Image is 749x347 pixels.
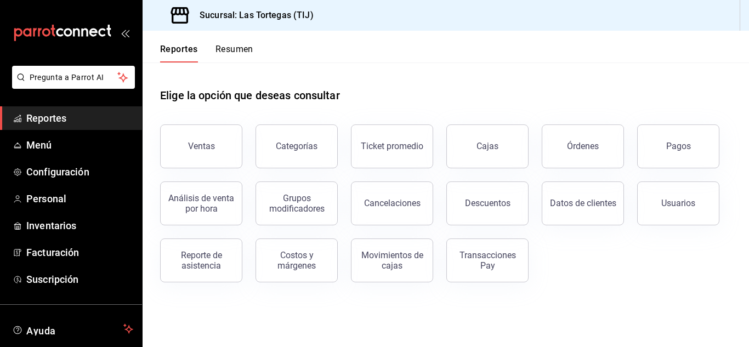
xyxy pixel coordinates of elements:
div: Categorías [276,141,317,151]
div: Descuentos [465,198,510,208]
div: Datos de clientes [550,198,616,208]
button: Reportes [160,44,198,62]
div: Reporte de asistencia [167,250,235,271]
button: Transacciones Pay [446,238,529,282]
div: Ventas [188,141,215,151]
button: Movimientos de cajas [351,238,433,282]
div: navigation tabs [160,44,253,62]
button: Cajas [446,124,529,168]
span: Ayuda [26,322,119,335]
button: Pagos [637,124,719,168]
a: Pregunta a Parrot AI [8,79,135,91]
button: Ventas [160,124,242,168]
div: Transacciones Pay [453,250,521,271]
button: Usuarios [637,181,719,225]
button: Resumen [215,44,253,62]
div: Órdenes [567,141,599,151]
button: open_drawer_menu [121,29,129,37]
div: Movimientos de cajas [358,250,426,271]
button: Ticket promedio [351,124,433,168]
button: Reporte de asistencia [160,238,242,282]
div: Análisis de venta por hora [167,193,235,214]
span: Configuración [26,164,133,179]
button: Análisis de venta por hora [160,181,242,225]
span: Inventarios [26,218,133,233]
button: Categorías [256,124,338,168]
button: Cancelaciones [351,181,433,225]
span: Reportes [26,111,133,126]
span: Menú [26,138,133,152]
span: Facturación [26,245,133,260]
div: Costos y márgenes [263,250,331,271]
span: Pregunta a Parrot AI [30,72,118,83]
div: Usuarios [661,198,695,208]
button: Órdenes [542,124,624,168]
button: Costos y márgenes [256,238,338,282]
h3: Sucursal: Las Tortegas (TIJ) [191,9,314,22]
div: Cajas [476,141,498,151]
span: Personal [26,191,133,206]
h1: Elige la opción que deseas consultar [160,87,340,104]
span: Suscripción [26,272,133,287]
div: Cancelaciones [364,198,421,208]
div: Pagos [666,141,691,151]
button: Descuentos [446,181,529,225]
button: Datos de clientes [542,181,624,225]
button: Pregunta a Parrot AI [12,66,135,89]
button: Grupos modificadores [256,181,338,225]
div: Ticket promedio [361,141,423,151]
div: Grupos modificadores [263,193,331,214]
